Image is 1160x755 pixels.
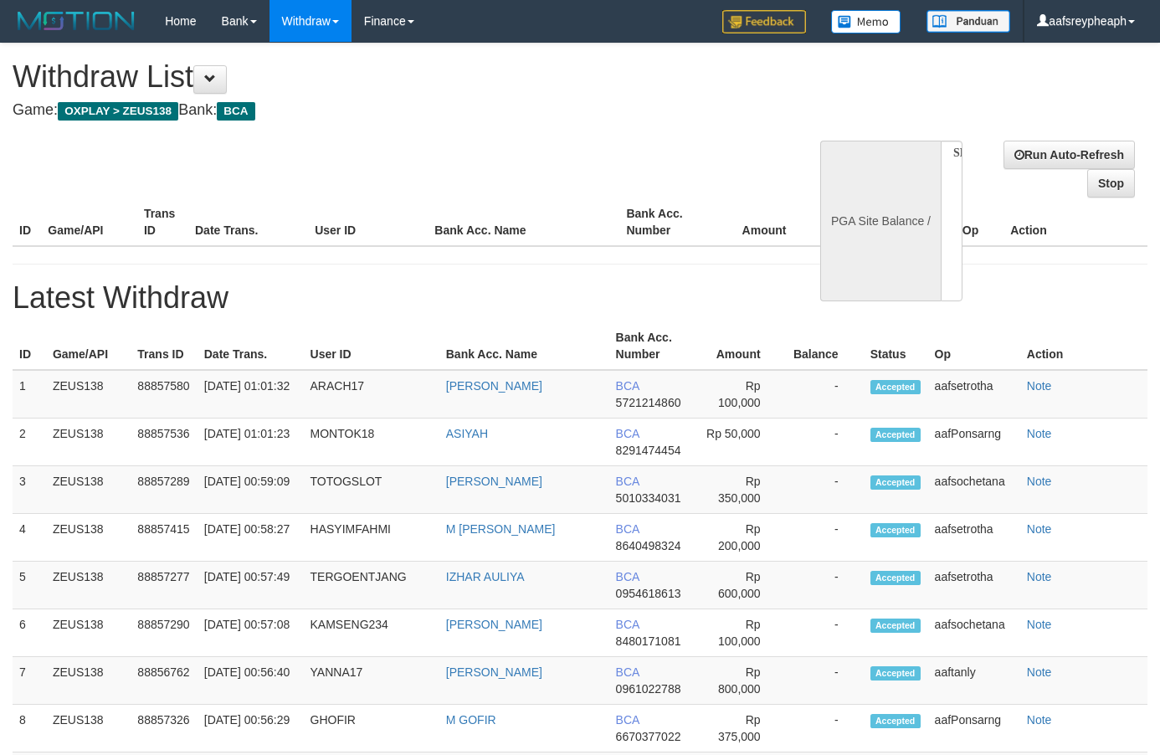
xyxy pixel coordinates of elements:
[198,514,304,562] td: [DATE] 00:58:27
[304,562,439,609] td: TERGOENTJANG
[616,618,639,631] span: BCA
[786,609,864,657] td: -
[616,634,681,648] span: 8480171081
[870,666,921,681] span: Accepted
[188,198,308,246] th: Date Trans.
[1027,427,1052,440] a: Note
[616,587,681,600] span: 0954618613
[439,322,609,370] th: Bank Acc. Name
[1003,141,1135,169] a: Run Auto-Refresh
[304,419,439,466] td: MONTOK18
[786,322,864,370] th: Balance
[308,198,428,246] th: User ID
[198,562,304,609] td: [DATE] 00:57:49
[131,705,197,752] td: 88857326
[616,570,639,583] span: BCA
[616,396,681,409] span: 5721214860
[694,609,786,657] td: Rp 100,000
[694,419,786,466] td: Rp 50,000
[786,705,864,752] td: -
[13,8,140,33] img: MOTION_logo.png
[1027,570,1052,583] a: Note
[616,730,681,743] span: 6670377022
[928,705,1020,752] td: aafPonsarng
[304,370,439,419] td: ARACH17
[13,419,46,466] td: 2
[694,466,786,514] td: Rp 350,000
[716,198,812,246] th: Amount
[870,714,921,728] span: Accepted
[446,713,496,727] a: M GOFIR
[616,491,681,505] span: 5010334031
[46,322,131,370] th: Game/API
[198,419,304,466] td: [DATE] 01:01:23
[13,281,1147,315] h1: Latest Withdraw
[13,198,41,246] th: ID
[46,562,131,609] td: ZEUS138
[13,514,46,562] td: 4
[198,466,304,514] td: [DATE] 00:59:09
[694,370,786,419] td: Rp 100,000
[616,379,639,393] span: BCA
[1027,713,1052,727] a: Note
[928,419,1020,466] td: aafPonsarng
[786,466,864,514] td: -
[304,514,439,562] td: HASYIMFAHMI
[870,428,921,442] span: Accepted
[1020,322,1147,370] th: Action
[304,705,439,752] td: GHOFIR
[46,466,131,514] td: ZEUS138
[304,466,439,514] td: TOTOGSLOT
[694,705,786,752] td: Rp 375,000
[446,379,542,393] a: [PERSON_NAME]
[13,657,46,705] td: 7
[870,571,921,585] span: Accepted
[13,466,46,514] td: 3
[131,419,197,466] td: 88857536
[13,609,46,657] td: 6
[58,102,178,121] span: OXPLAY > ZEUS138
[198,322,304,370] th: Date Trans.
[1087,169,1135,198] a: Stop
[46,370,131,419] td: ZEUS138
[1003,198,1147,246] th: Action
[198,705,304,752] td: [DATE] 00:56:29
[694,562,786,609] td: Rp 600,000
[13,705,46,752] td: 8
[722,10,806,33] img: Feedback.jpg
[198,657,304,705] td: [DATE] 00:56:40
[616,444,681,457] span: 8291474454
[928,609,1020,657] td: aafsochetana
[694,514,786,562] td: Rp 200,000
[928,370,1020,419] td: aafsetrotha
[41,198,137,246] th: Game/API
[928,466,1020,514] td: aafsochetana
[46,419,131,466] td: ZEUS138
[198,370,304,419] td: [DATE] 01:01:32
[304,657,439,705] td: YANNA17
[928,562,1020,609] td: aafsetrotha
[786,562,864,609] td: -
[786,514,864,562] td: -
[616,522,639,536] span: BCA
[131,370,197,419] td: 88857580
[1027,522,1052,536] a: Note
[786,370,864,419] td: -
[13,322,46,370] th: ID
[616,539,681,552] span: 8640498324
[1027,379,1052,393] a: Note
[131,514,197,562] td: 88857415
[46,609,131,657] td: ZEUS138
[137,198,188,246] th: Trans ID
[446,618,542,631] a: [PERSON_NAME]
[1027,475,1052,488] a: Note
[786,657,864,705] td: -
[131,322,197,370] th: Trans ID
[926,10,1010,33] img: panduan.png
[446,475,542,488] a: [PERSON_NAME]
[13,562,46,609] td: 5
[46,657,131,705] td: ZEUS138
[446,427,488,440] a: ASIYAH
[446,522,556,536] a: M [PERSON_NAME]
[616,665,639,679] span: BCA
